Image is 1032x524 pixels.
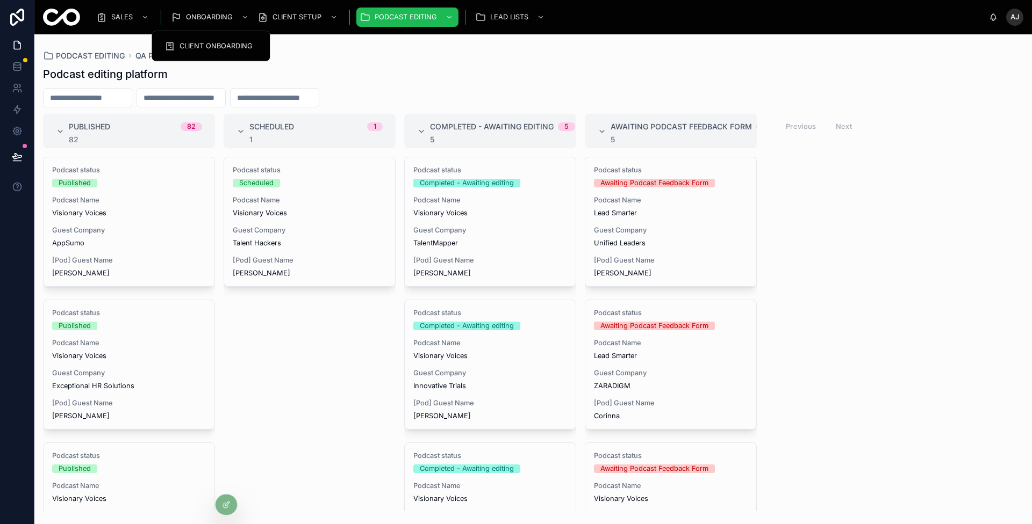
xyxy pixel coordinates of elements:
span: [PERSON_NAME] [52,269,206,278]
span: Visionary Voices [594,494,748,503]
span: TalentMapper [413,239,567,248]
span: Guest Company [594,226,748,235]
div: 82 [187,122,196,131]
span: Exceptional HR Solutions [52,382,206,390]
span: PODCAST EDITING [56,50,125,61]
div: Completed - Awaiting editing [420,464,514,473]
h1: Podcast editing platform [43,67,168,82]
div: 5 [430,135,575,144]
span: Podcast Name [52,196,206,205]
a: QA Podcast Check [135,50,203,61]
span: Podcast Name [233,196,386,205]
div: Awaiting Podcast Feedback Form [600,322,708,330]
span: Lead Smarter [594,352,748,360]
a: LEAD LISTS [472,8,550,27]
span: Podcast status [52,309,206,317]
span: Corinna [594,412,748,420]
span: Podcast Name [594,196,748,205]
span: Podcast status [594,309,748,317]
div: Completed - Awaiting editing [420,322,514,330]
span: [PERSON_NAME] [413,412,567,420]
span: [Pod] Guest Name [233,256,386,265]
span: [PERSON_NAME] [52,412,206,420]
span: Podcast status [413,309,567,317]
span: [Pod] Guest Name [413,399,567,407]
span: Podcast status [52,452,206,460]
a: Podcast statusScheduledPodcast NameVisionary VoicesGuest CompanyTalent Hackers[Pod] Guest Name[PE... [224,157,396,287]
span: Podcast Name [594,339,748,347]
a: Podcast statusCompleted - Awaiting editingPodcast NameVisionary VoicesGuest CompanyInnovative Tri... [404,300,576,430]
span: [Pod] Guest Name [413,256,567,265]
a: Podcast statusAwaiting Podcast Feedback FormPodcast NameLead SmarterGuest CompanyZARADIGM[Pod] Gu... [585,300,757,430]
span: Guest Company [52,369,206,377]
span: Podcast Name [52,339,206,347]
span: Published [69,121,110,132]
span: [Pod] Guest Name [594,256,748,265]
span: Guest Company [233,226,386,235]
span: AJ [1010,13,1019,21]
span: Lead Smarter [594,209,748,217]
span: Guest Company [594,369,748,377]
span: Podcast status [594,452,748,460]
div: Awaiting Podcast Feedback Form [600,179,708,187]
span: PODCAST EDITING [375,13,437,21]
a: SALES [93,8,154,27]
span: Talent Hackers [233,239,386,248]
span: Awaiting Podcast Feedback Form [611,121,752,132]
div: 1 [374,122,376,131]
div: 5 [564,122,569,131]
div: scrollable content [89,5,989,29]
span: [PERSON_NAME] [413,269,567,278]
a: Podcast statusCompleted - Awaiting editingPodcast NameVisionary VoicesGuest CompanyTalentMapper[P... [404,157,576,287]
span: [Pod] Guest Name [52,399,206,407]
div: 5 [611,135,757,144]
span: Visionary Voices [52,352,206,360]
span: [PERSON_NAME] [594,269,748,278]
span: Visionary Voices [52,494,206,503]
span: ONBOARDING [186,13,233,21]
span: Podcast Name [413,482,567,490]
span: Podcast status [413,166,567,174]
span: Podcast status [413,452,567,460]
span: Completed - Awaiting editing [430,121,554,132]
span: ZARADIGM [594,382,748,390]
div: Completed - Awaiting editing [420,179,514,187]
span: Guest Company [52,226,206,235]
a: CLIENT SETUP [254,8,343,27]
span: Podcast Name [413,339,567,347]
div: Published [59,179,91,187]
div: Scheduled [239,179,274,187]
div: Published [59,464,91,473]
span: Podcast Name [52,482,206,490]
div: 82 [69,135,202,144]
img: App logo [43,9,80,26]
div: 1 [249,135,383,144]
span: CLIENT SETUP [273,13,321,21]
span: Unified Leaders [594,239,748,248]
div: Awaiting Podcast Feedback Form [600,464,708,473]
a: PODCAST EDITING [43,50,125,61]
span: LEAD LISTS [490,13,528,21]
span: SALES [111,13,133,21]
span: Podcast status [52,166,206,174]
span: Visionary Voices [52,209,206,217]
span: [Pod] Guest Name [594,399,748,407]
span: Guest Company [413,226,567,235]
div: Published [59,322,91,330]
span: Podcast status [233,166,386,174]
span: Visionary Voices [413,352,567,360]
a: Podcast statusPublishedPodcast NameVisionary VoicesGuest CompanyAppSumo[Pod] Guest Name[PERSON_NAME] [43,157,215,287]
span: [Pod] Guest Name [52,256,206,265]
a: CLIENT ONBOARDING [158,37,263,56]
span: [PERSON_NAME] [233,269,386,278]
span: Visionary Voices [413,494,567,503]
span: AppSumo [52,239,206,248]
span: Visionary Voices [233,209,386,217]
span: Podcast Name [594,482,748,490]
a: Podcast statusAwaiting Podcast Feedback FormPodcast NameLead SmarterGuest CompanyUnified Leaders[... [585,157,757,287]
a: ONBOARDING [168,8,254,27]
span: Podcast Name [413,196,567,205]
a: PODCAST EDITING [356,8,458,27]
a: Podcast statusPublishedPodcast NameVisionary VoicesGuest CompanyExceptional HR Solutions[Pod] Gue... [43,300,215,430]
